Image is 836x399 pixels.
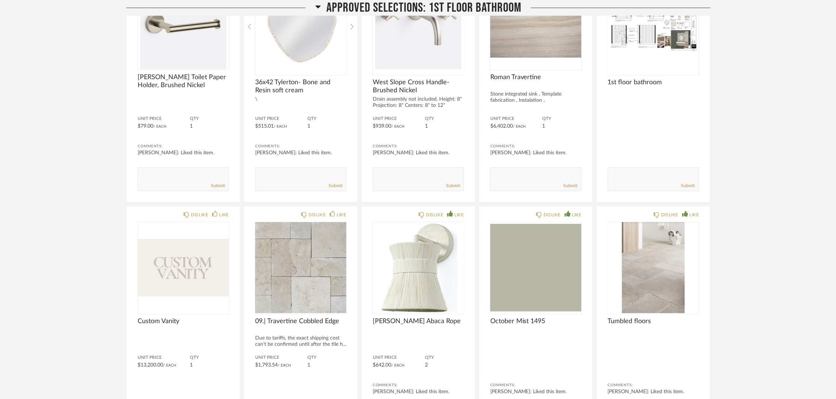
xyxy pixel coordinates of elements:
span: QTY [425,116,464,122]
div: Comments: [373,381,464,389]
div: DISLIKE [544,211,561,218]
span: / Each [153,125,166,128]
span: Unit Price [255,355,307,361]
div: Stone integrated sink , Template fabrication , Instalation , [490,91,582,104]
div: [PERSON_NAME]: Liked this item. [138,149,229,156]
div: LIKE [455,211,464,218]
span: QTY [425,355,464,361]
div: Comments: [490,381,582,389]
img: undefined [608,222,699,313]
span: 36x42 Tylerton- Bone and Resin soft cream [255,78,346,94]
img: undefined [490,222,582,313]
span: 1 [190,124,193,129]
div: [PERSON_NAME]: Liked this item. [608,388,699,395]
span: $13,200.00 [138,363,163,368]
span: Unit Price [138,355,190,361]
span: Custom Vanity [138,317,229,325]
img: undefined [138,222,229,313]
span: QTY [542,116,582,122]
img: undefined [255,222,346,313]
span: / Each [513,125,526,128]
div: [PERSON_NAME]: Liked this item. [373,388,464,395]
span: West Slope Cross Handle- Brushed Nickel [373,78,464,94]
span: / Each [391,364,404,367]
div: Comments: [490,143,582,150]
div: [PERSON_NAME]: Liked this item. [490,149,582,156]
span: [PERSON_NAME] Abaca Rope [373,317,464,325]
img: undefined [373,222,464,313]
span: 1 [307,363,310,368]
span: $939.00 [373,124,391,129]
div: LIKE [337,211,346,218]
span: QTY [190,116,229,122]
div: [PERSON_NAME]: Liked this item. [490,388,582,395]
div: DISLIKE [661,211,678,218]
div: LIKE [219,211,229,218]
span: $1,793.54 [255,363,278,368]
div: DISLIKE [426,211,443,218]
div: LIKE [690,211,699,218]
a: Submit [329,183,342,189]
span: Unit Price [373,355,425,361]
span: Roman Travertine [490,73,582,81]
span: 1 [190,363,193,368]
div: LIKE [572,211,582,218]
span: QTY [190,355,229,361]
span: [PERSON_NAME] Toilet Paper Holder, Brushed Nickel [138,73,229,89]
span: 2 [425,363,428,368]
a: Submit [564,183,578,189]
div: Comments: [608,381,699,389]
span: $642.00 [373,363,391,368]
div: Comments: [138,143,229,150]
div: DISLIKE [191,211,208,218]
div: \ [255,96,346,102]
a: Submit [681,183,695,189]
span: / Each [391,125,404,128]
span: October Mist 1495 [490,317,582,325]
span: Unit Price [138,116,190,122]
span: Unit Price [373,116,425,122]
div: Comments: [255,143,346,150]
span: 09.| Travertine Cobbled Edge [255,317,346,325]
a: Submit [211,183,225,189]
span: QTY [307,116,346,122]
div: Due to tariffs, the exact shipping cost can’t be confirmed until after the tile h... [255,335,346,348]
span: $79.00 [138,124,153,129]
span: 1 [425,124,428,129]
span: / Each [278,364,291,367]
div: [PERSON_NAME]: Liked this item. [373,149,464,156]
span: Tumbled floors [608,317,699,325]
a: Submit [446,183,460,189]
span: 1st floor bathroom [608,78,699,86]
span: 1 [542,124,545,129]
span: $6,402.00 [490,124,513,129]
span: QTY [307,355,346,361]
div: DISLIKE [308,211,326,218]
span: Unit Price [255,116,307,122]
div: [PERSON_NAME]: Liked this item. [255,149,346,156]
span: / Each [274,125,287,128]
div: Comments: [373,143,464,150]
span: $515.01 [255,124,274,129]
span: 1 [307,124,310,129]
div: Drain assembly not included. Height: 8" Projection: 8" Centers: 8" to 12" [373,96,464,109]
span: / Each [163,364,176,367]
span: Unit Price [490,116,542,122]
